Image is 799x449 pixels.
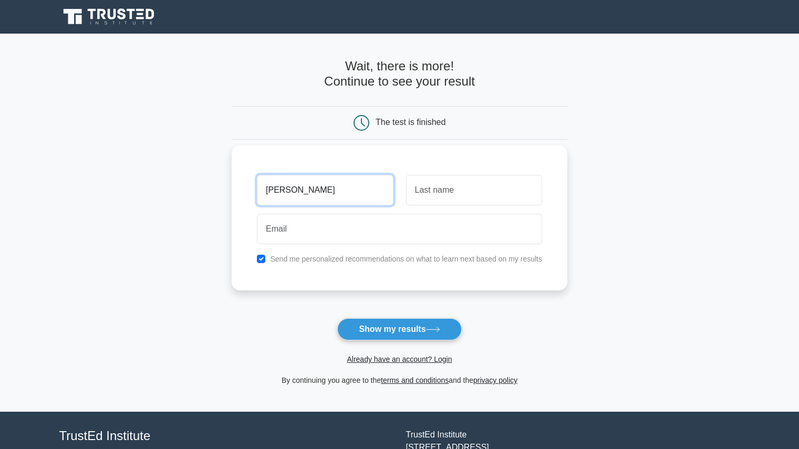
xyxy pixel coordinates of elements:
a: Already have an account? Login [347,355,452,363]
input: First name [257,175,393,205]
a: terms and conditions [381,376,449,384]
button: Show my results [337,318,461,340]
a: privacy policy [473,376,517,384]
div: The test is finished [376,118,445,127]
div: By continuing you agree to the and the [225,374,574,387]
h4: TrustEd Institute [59,429,393,444]
input: Email [257,214,542,244]
label: Send me personalized recommendations on what to learn next based on my results [270,255,542,263]
h4: Wait, there is more! Continue to see your result [232,59,567,89]
input: Last name [406,175,542,205]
